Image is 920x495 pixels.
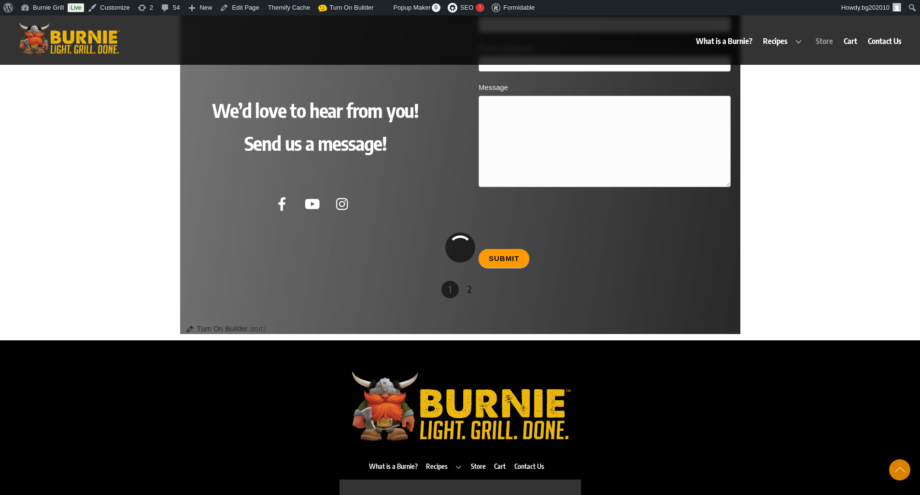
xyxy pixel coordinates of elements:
[369,263,418,272] a: What is a Burnie?
[863,30,906,52] a: Contact Us
[692,30,757,52] a: What is a Burnie?
[301,198,327,208] a: youtube
[759,32,810,55] a: Recipes
[391,435,441,443] a: Terms and Conditions
[14,23,125,59] img: burniegrill.com-logo-high-res-2020110_500px
[432,3,440,12] span: 0
[331,198,358,208] a: instagram
[340,168,581,247] img: burniegrill.com-logo-high-res-2020110_500px
[494,462,506,470] a: Cart
[426,263,462,272] a: Recipes
[180,423,740,444] div: * Orders over $49 qualify for free shipping. - -
[180,412,740,423] div: Copyright 2022 - Burnie Grill Inc. - All Rights Reserved
[270,198,297,208] a: facebook
[514,462,544,470] a: Contact Us
[369,462,418,470] a: What is a Burnie?
[471,263,486,272] a: Store
[863,32,906,55] a: Contact Us
[479,249,529,268] button: Submit
[68,3,84,12] a: Live
[460,4,473,11] span: SEO
[479,197,625,234] iframe: reCAPTCHA
[862,4,890,11] span: bg202010
[426,462,462,470] a: Recipes
[692,32,757,55] a: What is a Burnie?
[471,462,486,470] a: Store
[340,236,581,249] a: Burnie Grill
[514,263,544,272] a: Contact Us
[340,367,581,446] img: burniegrill.com-logo-high-res-2020110_500px
[494,263,506,272] a: Cart
[839,30,862,52] a: Cart
[212,98,419,122] span: We’d love to hear from you!
[759,30,810,52] a: Recipes
[443,435,494,443] a: Shipping and Returns
[244,131,387,155] span: Send us a message!
[14,43,125,59] a: Burnie Grill
[839,32,862,55] a: Cart
[495,435,529,443] a: Privacy Policy
[811,32,837,55] a: Store
[14,45,125,62] a: Burnie Grill
[340,435,581,448] a: Burnie Grill
[476,3,484,12] div: !
[811,30,837,52] a: Store
[14,20,125,57] img: burniegrill.com-logo-high-res-2020110_500px
[479,81,730,95] label: Message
